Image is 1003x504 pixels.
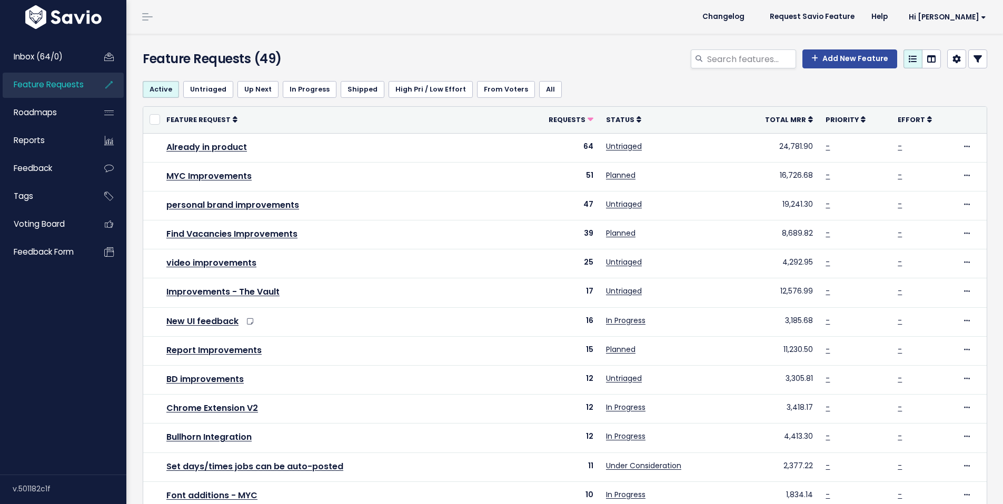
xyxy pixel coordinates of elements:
a: Help [863,9,896,25]
a: From Voters [477,81,535,98]
td: 3,305.81 [737,366,819,395]
a: - [826,315,830,326]
a: Add New Feature [802,49,897,68]
a: Active [143,81,179,98]
span: Total MRR [765,115,806,124]
a: - [898,489,902,500]
a: Shipped [341,81,384,98]
a: video improvements [166,257,256,269]
a: Under Consideration [606,460,681,471]
a: Voting Board [3,212,87,236]
a: High Pri / Low Effort [389,81,473,98]
div: v.501182c1f [13,475,126,502]
a: Improvements - The Vault [166,286,280,298]
a: Effort [898,114,932,125]
a: Roadmaps [3,100,87,125]
a: Feature Requests [3,73,87,97]
a: Report Improvements [166,344,262,356]
td: 12 [521,395,600,424]
td: 51 [521,162,600,191]
a: New UI feedback [166,315,239,327]
td: 12 [521,366,600,395]
a: - [826,228,830,238]
a: - [898,199,902,209]
a: - [826,170,830,180]
a: BD improvements [166,373,244,385]
td: 24,781.90 [737,133,819,162]
a: MYC Improvements [166,170,252,182]
td: 25 [521,249,600,278]
td: 3,418.17 [737,395,819,424]
input: Search features... [706,49,796,68]
a: Reports [3,128,87,153]
td: 4,292.95 [737,249,819,278]
a: Untriaged [606,257,642,267]
td: 15 [521,336,600,365]
span: Requests [549,115,585,124]
a: Status [606,114,641,125]
td: 39 [521,220,600,249]
td: 16 [521,307,600,336]
a: Untriaged [606,373,642,384]
span: Tags [14,190,33,201]
ul: Filter feature requests [143,81,987,98]
a: - [826,402,830,412]
a: Chrome Extension V2 [166,402,258,414]
a: - [898,141,902,152]
span: Voting Board [14,218,65,229]
a: Planned [606,344,635,355]
a: personal brand improvements [166,199,299,211]
a: - [898,315,902,326]
a: - [826,460,830,471]
a: In Progress [606,315,646,326]
a: All [539,81,562,98]
a: Inbox (64/0) [3,45,87,69]
a: Priority [826,114,866,125]
a: Requests [549,114,593,125]
span: Feedback [14,163,52,174]
a: Planned [606,228,635,238]
a: - [898,402,902,412]
span: Status [606,115,634,124]
a: Feedback [3,156,87,180]
a: - [826,489,830,500]
td: 11,230.50 [737,336,819,365]
a: In Progress [606,402,646,412]
a: Font additions - MYC [166,489,257,501]
td: 8,689.82 [737,220,819,249]
a: Total MRR [765,114,813,125]
a: - [826,199,830,209]
a: Untriaged [606,141,642,152]
a: Tags [3,184,87,208]
span: Roadmaps [14,107,57,118]
span: Priority [826,115,859,124]
a: - [826,141,830,152]
a: - [898,286,902,296]
a: Untriaged [606,199,642,209]
td: 2,377.22 [737,452,819,481]
a: Request Savio Feature [761,9,863,25]
a: In Progress [606,489,646,500]
a: - [826,431,830,441]
td: 11 [521,452,600,481]
span: Changelog [702,13,744,21]
td: 4,413.30 [737,424,819,452]
td: 16,726.68 [737,162,819,191]
a: Feedback form [3,240,87,264]
td: 12 [521,424,600,452]
span: Feature Requests [14,79,84,90]
a: Untriaged [606,286,642,296]
td: 64 [521,133,600,162]
a: Hi [PERSON_NAME] [896,9,995,25]
a: Feature Request [166,114,237,125]
a: - [898,257,902,267]
td: 3,185.68 [737,307,819,336]
a: - [826,286,830,296]
a: Untriaged [183,81,233,98]
img: logo-white.9d6f32f41409.svg [23,5,104,29]
a: Already in product [166,141,247,153]
a: In Progress [606,431,646,441]
a: Find Vacancies Improvements [166,228,297,240]
a: Planned [606,170,635,180]
a: Up Next [237,81,279,98]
